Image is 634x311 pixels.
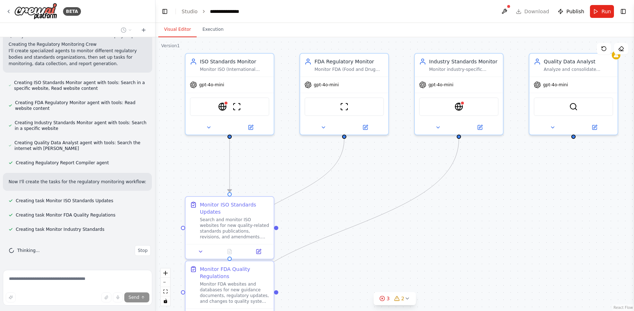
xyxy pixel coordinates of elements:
button: toggle interactivity [161,296,170,306]
span: gpt-4o-mini [199,82,224,88]
a: Studio [182,9,198,14]
button: fit view [161,287,170,296]
button: Start a new chat [138,26,149,34]
span: Creating Industry Standards Monitor agent with tools: Search in a specific website [15,120,147,131]
img: WebsiteSearchTool [455,102,463,111]
span: Creating task Monitor Industry Standards [16,227,104,232]
span: Send [129,295,139,300]
button: Publish [555,5,587,18]
button: Send [124,292,149,302]
span: Creating Regulatory Report Compiler agent [16,160,109,166]
div: Monitor FDA (Food and Drug Administration) guidance documents, quality system regulations, and re... [314,67,384,72]
span: Creating ISO Standards Monitor agent with tools: Search in a specific website, Read website content [14,80,147,91]
p: Now I'll create the tasks for the regulatory monitoring workflow: [9,179,146,185]
div: Monitor ISO (International Organization for Standardization) websites for new quality-related sta... [200,67,269,72]
div: Monitor FDA websites and databases for new guidance documents, regulatory updates, and changes to... [200,281,269,304]
div: Industry Standards MonitorMonitor industry-specific standards organizations including ASTM Intern... [414,53,504,135]
h2: Creating the Regulatory Monitoring Crew [9,41,147,48]
div: Monitor industry-specific standards organizations including ASTM International, IEC (Internationa... [429,67,499,72]
button: Click to speak your automation idea [113,292,123,302]
span: Creating task Monitor ISO Standards Updates [16,198,113,204]
button: No output available [215,247,245,256]
span: Creating FDA Regulatory Monitor agent with tools: Read website content [15,100,147,111]
button: Stop [135,245,151,256]
button: Hide left sidebar [160,6,170,16]
div: Search and monitor ISO websites for new quality-related standards publications, revisions, and am... [200,217,269,240]
span: gpt-4o-mini [543,82,568,88]
div: Quality Data AnalystAnalyze and consolidate regulatory monitoring results from all specialist age... [529,53,618,135]
button: zoom in [161,268,170,278]
span: 2 [401,295,404,302]
button: Open in side panel [230,123,271,132]
span: Creating Quality Data Analyst agent with tools: Search the internet with [PERSON_NAME] [14,140,147,151]
g: Edge from 50964f5b-1a80-4ca0-904e-1bed5210d239 to c2a2a561-7ea5-488f-afa2-422405876371 [226,139,348,257]
a: React Flow attribution [614,306,633,310]
div: Version 1 [161,43,180,49]
div: FDA Regulatory Monitor [314,58,384,65]
span: Stop [138,248,148,253]
div: React Flow controls [161,268,170,306]
span: Run [601,8,611,15]
span: gpt-4o-mini [428,82,453,88]
div: FDA Regulatory MonitorMonitor FDA (Food and Drug Administration) guidance documents, quality syst... [299,53,389,135]
span: Publish [566,8,584,15]
button: Open in side panel [460,123,500,132]
div: Industry Standards Monitor [429,58,499,65]
img: SerperDevTool [569,102,578,111]
div: ISO Standards MonitorMonitor ISO (International Organization for Standardization) websites for ne... [185,53,274,135]
img: WebsiteSearchTool [218,102,227,111]
div: Monitor FDA Quality Regulations [200,266,269,280]
g: Edge from 3889ead2-5a73-42e8-9e29-02e9f824277b to bf36ff0a-d286-459e-91ee-75a916926951 [226,139,233,192]
button: Open in side panel [345,123,385,132]
button: Improve this prompt [6,292,16,302]
img: Logo [14,3,57,20]
span: 3 [386,295,390,302]
button: zoom out [161,278,170,287]
button: Visual Editor [158,22,197,37]
button: Run [590,5,614,18]
button: Show right sidebar [618,6,628,16]
div: Monitor ISO Standards UpdatesSearch and monitor ISO websites for new quality-related standards pu... [185,196,274,259]
nav: breadcrumb [182,8,247,15]
div: Quality Data Analyst [544,58,613,65]
button: Switch to previous chat [118,26,135,34]
span: Creating task Monitor FDA Quality Regulations [16,212,115,218]
button: Open in side panel [246,247,271,256]
img: ScrapeWebsiteTool [232,102,241,111]
div: Analyze and consolidate regulatory monitoring results from all specialist agents, cross-check for... [544,67,613,72]
div: ISO Standards Monitor [200,58,269,65]
button: 32 [374,292,416,305]
div: Monitor ISO Standards Updates [200,201,269,215]
button: Upload files [101,292,111,302]
span: gpt-4o-mini [314,82,339,88]
img: ScrapeWebsiteTool [340,102,349,111]
button: Open in side panel [574,123,615,132]
p: I'll create specialized agents to monitor different regulatory bodies and standards organizations... [9,48,147,67]
button: Execution [197,22,229,37]
span: Thinking... [17,248,40,253]
div: BETA [63,7,81,16]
